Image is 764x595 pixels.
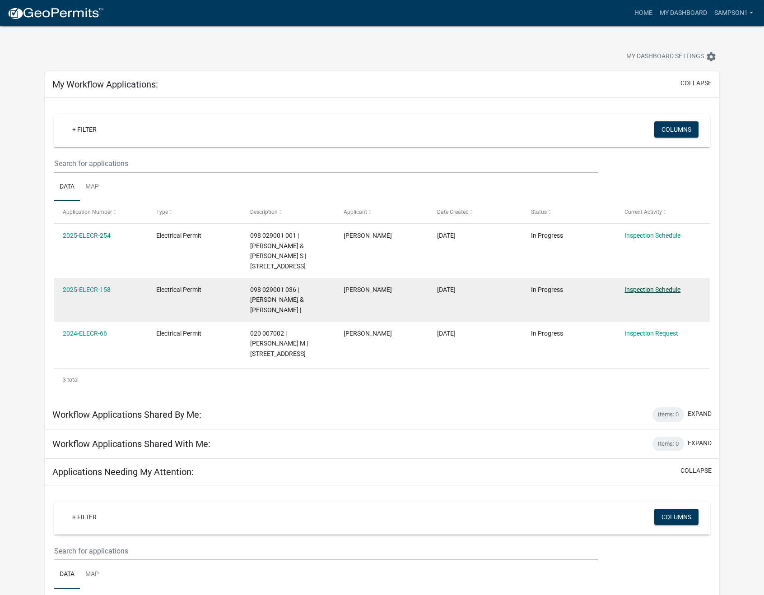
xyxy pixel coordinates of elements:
[65,509,104,525] a: + Filter
[65,121,104,138] a: + Filter
[654,121,699,138] button: Columns
[656,5,711,22] a: My Dashboard
[631,5,656,22] a: Home
[680,78,712,88] button: collapse
[429,201,522,223] datatable-header-cell: Date Created
[80,560,104,589] a: Map
[624,209,662,215] span: Current Activity
[63,232,111,239] a: 2025-ELECR-254
[652,437,684,451] div: Items: 0
[52,438,210,449] h5: Workflow Applications Shared With Me:
[344,232,392,239] span: Sammy
[344,209,367,215] span: Applicant
[706,51,717,62] i: settings
[624,232,680,239] a: Inspection Schedule
[437,286,456,293] span: 03/18/2025
[250,330,308,358] span: 020 007002 | BROWN PHILLIP M | 11 Willowick Drive
[52,79,158,90] h5: My Workflow Applications:
[531,286,563,293] span: In Progress
[437,232,456,239] span: 05/21/2025
[616,201,709,223] datatable-header-cell: Current Activity
[54,201,148,223] datatable-header-cell: Application Number
[335,201,429,223] datatable-header-cell: Applicant
[624,330,678,337] a: Inspection Request
[522,201,616,223] datatable-header-cell: Status
[437,209,469,215] span: Date Created
[54,173,80,202] a: Data
[54,154,599,173] input: Search for applications
[652,407,684,422] div: Items: 0
[688,409,712,419] button: expand
[531,330,563,337] span: In Progress
[156,330,201,337] span: Electrical Permit
[688,438,712,448] button: expand
[80,173,104,202] a: Map
[148,201,241,223] datatable-header-cell: Type
[680,466,712,475] button: collapse
[52,409,201,420] h5: Workflow Applications Shared By Me:
[250,209,278,215] span: Description
[156,209,168,215] span: Type
[45,98,719,400] div: collapse
[54,560,80,589] a: Data
[619,48,724,65] button: My Dashboard Settingssettings
[54,542,599,560] input: Search for applications
[654,509,699,525] button: Columns
[250,232,306,270] span: 098 029001 001 | DAVIES JOHN R & RUTHANN S | 171 HARMONY BAY DR
[626,51,704,62] span: My Dashboard Settings
[156,232,201,239] span: Electrical Permit
[250,286,304,314] span: 098 029001 036 | DAVIES JOHN R & RUTHANN |
[437,330,456,337] span: 02/05/2024
[156,286,201,293] span: Electrical Permit
[241,201,335,223] datatable-header-cell: Description
[531,232,563,239] span: In Progress
[344,286,392,293] span: Sammy
[344,330,392,337] span: Sammy
[63,286,111,293] a: 2025-ELECR-158
[531,209,547,215] span: Status
[63,330,107,337] a: 2024-ELECR-66
[63,209,112,215] span: Application Number
[624,286,680,293] a: Inspection Schedule
[711,5,757,22] a: Sampson1
[54,369,710,391] div: 3 total
[52,466,194,477] h5: Applications Needing My Attention:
